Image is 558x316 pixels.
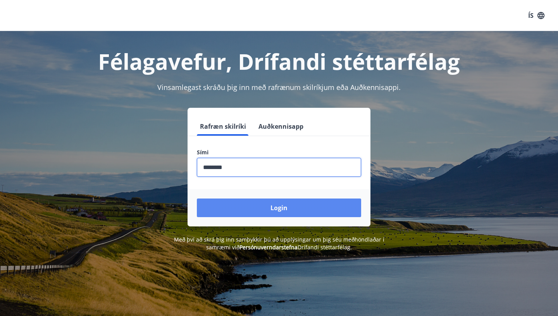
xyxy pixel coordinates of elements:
button: Login [197,199,361,217]
a: Persónuverndarstefna [239,243,298,251]
h1: Félagavefur, Drífandi stéttarfélag [9,47,549,76]
button: Rafræn skilríki [197,117,249,136]
span: Með því að skrá þig inn samþykkir þú að upplýsingar um þig séu meðhöndlaðar í samræmi við Drífand... [174,236,384,251]
label: Sími [197,149,361,156]
span: Vinsamlegast skráðu þig inn með rafrænum skilríkjum eða Auðkennisappi. [157,83,401,92]
button: Auðkennisapp [255,117,307,136]
button: ÍS [524,9,549,22]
